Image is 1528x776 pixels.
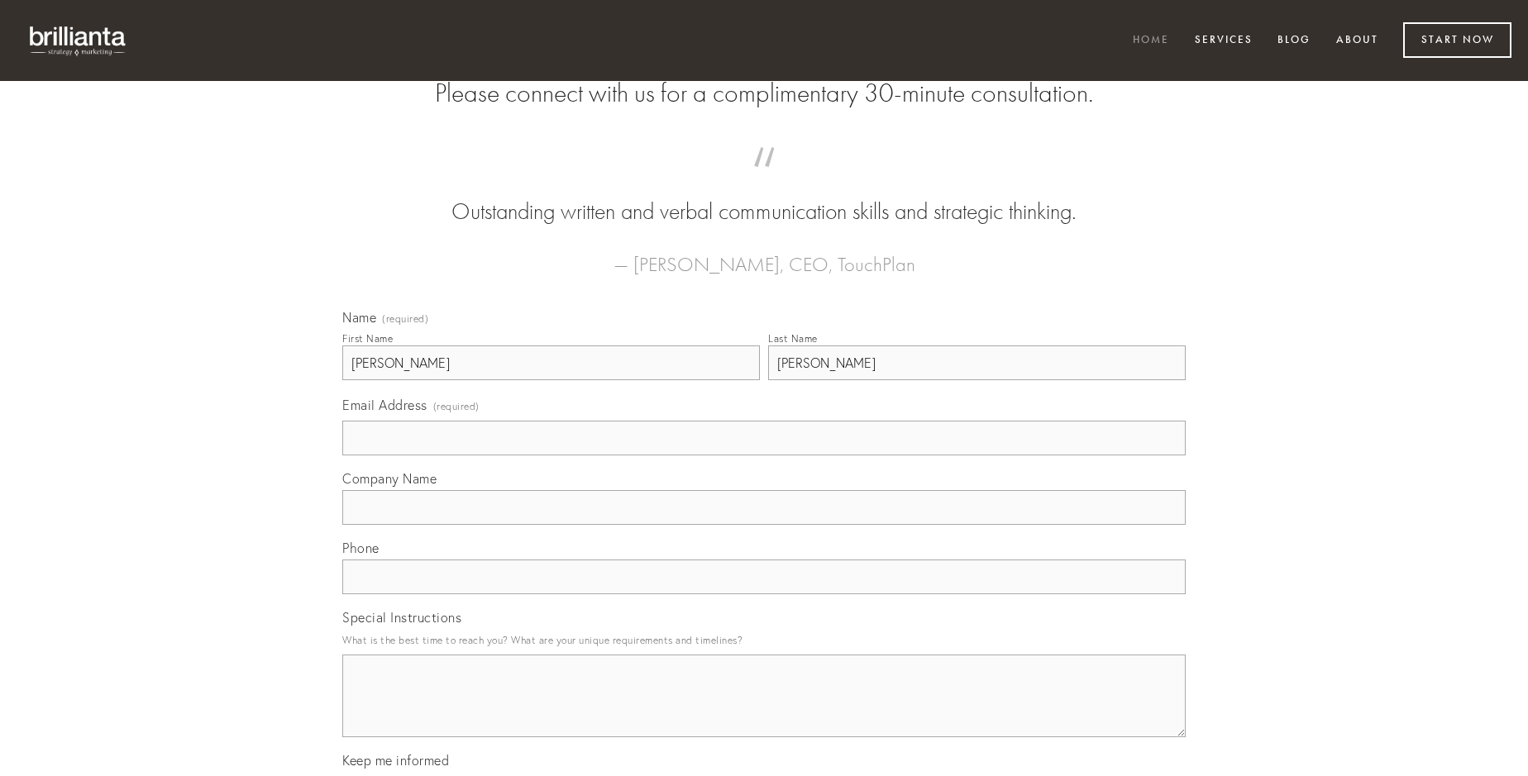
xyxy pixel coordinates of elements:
[342,309,376,326] span: Name
[1325,27,1389,55] a: About
[342,332,393,345] div: First Name
[17,17,141,64] img: brillianta - research, strategy, marketing
[342,609,461,626] span: Special Instructions
[1267,27,1321,55] a: Blog
[342,397,427,413] span: Email Address
[768,332,818,345] div: Last Name
[433,395,480,417] span: (required)
[369,164,1159,228] blockquote: Outstanding written and verbal communication skills and strategic thinking.
[369,228,1159,281] figcaption: — [PERSON_NAME], CEO, TouchPlan
[382,314,428,324] span: (required)
[1184,27,1263,55] a: Services
[342,470,437,487] span: Company Name
[1403,22,1511,58] a: Start Now
[342,540,380,556] span: Phone
[1122,27,1180,55] a: Home
[342,78,1186,109] h2: Please connect with us for a complimentary 30-minute consultation.
[369,164,1159,196] span: “
[342,752,449,769] span: Keep me informed
[342,629,1186,651] p: What is the best time to reach you? What are your unique requirements and timelines?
